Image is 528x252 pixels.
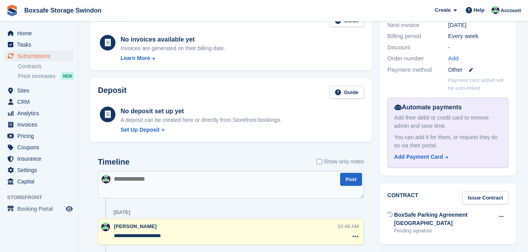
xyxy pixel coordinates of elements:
a: Learn More [121,54,225,62]
span: Create [435,6,451,14]
a: menu [4,96,74,107]
span: Tasks [17,39,64,50]
span: Analytics [17,108,64,119]
a: menu [4,51,74,62]
a: menu [4,39,74,50]
span: Invoices [17,119,64,130]
span: Help [474,6,485,14]
a: menu [4,85,74,96]
a: Boxsafe Storage Swindon [21,4,105,17]
a: Set Up Deposit [121,126,282,134]
div: Next invoice [387,21,448,30]
div: Billing period [387,32,448,41]
a: Guide [330,86,364,99]
button: Post [340,173,362,186]
div: No deposit set up yet [121,107,282,116]
span: Storefront [7,194,78,201]
span: Home [17,28,64,39]
div: Every week [448,32,509,41]
img: Kim Virabi [101,223,110,231]
div: Payment method [387,65,448,74]
p: Payment card added will be auto-linked [448,76,509,92]
div: Other [448,65,509,74]
div: 10:48 AM [337,223,359,230]
span: CRM [17,96,64,107]
div: BoxSafe Parking Agreement [GEOGRAPHIC_DATA] [394,211,494,227]
div: Order number [387,54,448,63]
a: menu [4,119,74,130]
div: No invoices available yet [121,35,225,44]
span: Booking Portal [17,203,64,214]
a: Contracts [18,63,74,70]
img: Kim Virabi [102,175,110,183]
img: stora-icon-8386f47178a22dfd0bd8f6a31ec36ba5ce8667c1dd55bd0f319d3a0aa187defe.svg [6,5,18,16]
div: Pending signature [394,227,494,234]
div: Add their debit or credit card to remove admin and save time. [394,114,502,130]
span: Account [501,7,521,15]
div: Learn More [121,54,150,62]
a: Add Payment Card [394,153,499,161]
a: menu [4,203,74,214]
a: menu [4,165,74,176]
a: menu [4,142,74,153]
div: Add Payment Card [394,153,443,161]
div: NEW [61,72,74,80]
a: Preview store [65,204,74,214]
div: You can add it for them, or request they do so via their portal. [394,133,502,150]
label: Show only notes [317,158,364,166]
div: [DATE] [448,21,509,30]
img: Kim Virabi [492,6,499,14]
span: Capital [17,176,64,187]
a: Add [448,54,459,63]
a: menu [4,176,74,187]
span: Price increases [18,73,56,80]
span: Pricing [17,131,64,141]
div: Set Up Deposit [121,126,160,134]
a: menu [4,28,74,39]
span: Sites [17,85,64,96]
span: Subscriptions [17,51,64,62]
span: Coupons [17,142,64,153]
div: Discount [387,43,448,52]
div: - [448,43,509,52]
h2: Timeline [98,158,130,167]
h2: Contract [387,191,418,204]
input: Show only notes [317,158,322,166]
a: menu [4,131,74,141]
p: A deposit can be created here or directly from Storefront bookings. [121,116,282,124]
span: Settings [17,165,64,176]
h2: Deposit [98,86,126,99]
a: Price increases NEW [18,72,74,80]
span: [PERSON_NAME] [114,223,157,229]
div: [DATE] [114,209,130,216]
a: menu [4,153,74,164]
span: Insurance [17,153,64,164]
a: menu [4,108,74,119]
a: Issue Contract [462,191,508,204]
div: Automate payments [394,103,502,112]
div: Invoices are generated on their billing date. [121,44,225,53]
